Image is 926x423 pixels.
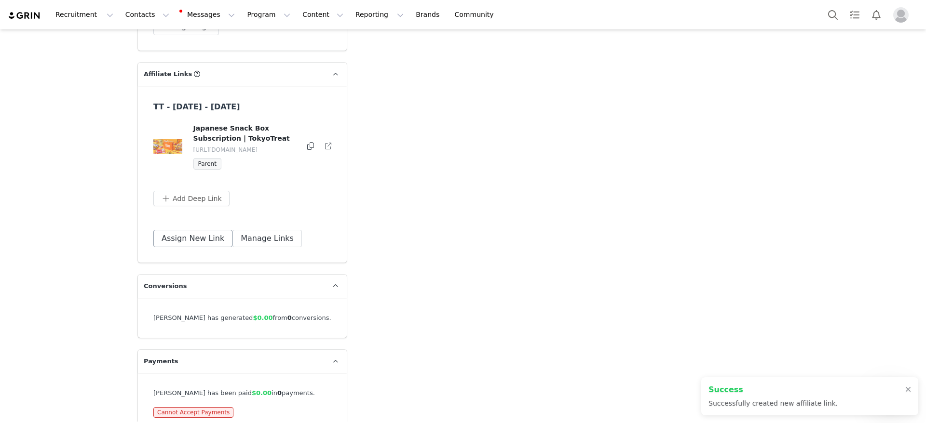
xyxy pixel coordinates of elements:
button: Profile [887,7,918,23]
button: Program [241,4,296,26]
p: [URL][DOMAIN_NAME] [193,145,297,154]
img: grin logo [8,11,41,20]
button: Notifications [866,4,887,26]
span: Affiliate Links [144,69,192,79]
p: Successfully created new affiliate link. [708,398,838,409]
button: Assign New Link [153,230,232,247]
a: Brands [410,4,448,26]
span: $0.00 [253,314,272,321]
h3: TT - [DATE] - [DATE] [153,101,309,113]
span: Parent [193,158,221,170]
button: Add Deep Link [153,191,230,206]
h2: Success [708,384,838,396]
div: [PERSON_NAME] has been paid in payments. [153,388,331,398]
img: og-image.c4749878.png [153,139,182,154]
span: Cannot Accept Payments [153,407,233,418]
span: Conversions [144,281,187,291]
button: Messages [176,4,241,26]
a: Tasks [844,4,865,26]
img: placeholder-profile.jpg [893,7,909,23]
button: Manage Links [232,230,302,247]
button: Recruitment [50,4,119,26]
strong: 0 [287,314,292,321]
body: Rich Text Area. Press ALT-0 for help. [8,8,396,18]
span: $0.00 [252,389,272,397]
div: [PERSON_NAME] has generated from conversions. [153,313,331,323]
button: Reporting [350,4,409,26]
h4: Japanese Snack Box Subscription | TokyoTreat [193,123,297,144]
span: Payments [144,357,178,366]
button: Search [822,4,844,26]
button: Contacts [120,4,175,26]
button: Content [297,4,349,26]
a: Community [449,4,504,26]
strong: 0 [277,389,282,397]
